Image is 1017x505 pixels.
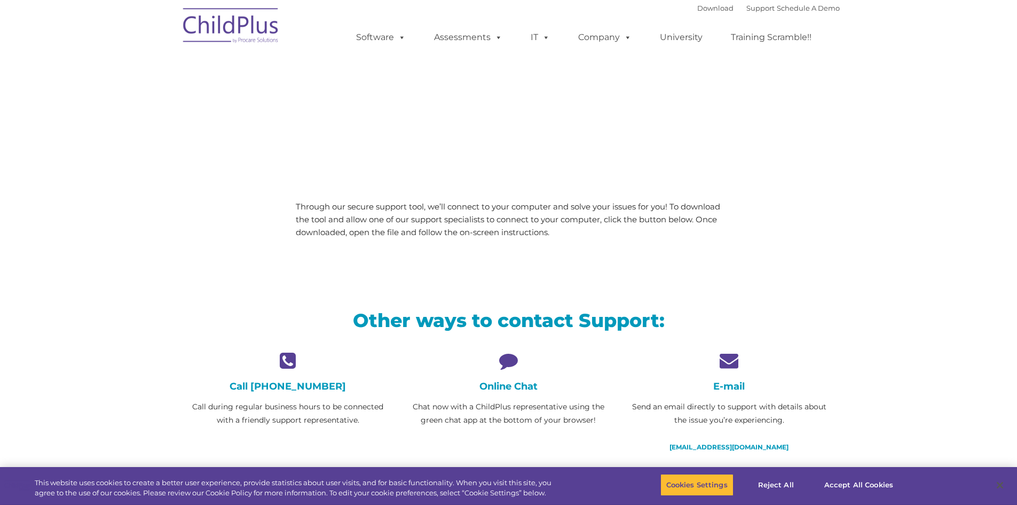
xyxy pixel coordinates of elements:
button: Accept All Cookies [818,474,899,496]
div: This website uses cookies to create a better user experience, provide statistics about user visit... [35,478,559,499]
a: IT [520,27,561,48]
button: Reject All [743,474,809,496]
p: Call during regular business hours to be connected with a friendly support representative. [186,400,390,427]
a: Assessments [423,27,513,48]
a: Company [567,27,642,48]
img: ChildPlus by Procare Solutions [178,1,285,54]
span: LiveSupport with SplashTop [186,77,585,110]
p: Send an email directly to support with details about the issue you’re experiencing. [627,400,831,427]
h4: Online Chat [406,380,611,392]
h4: Call [PHONE_NUMBER] [186,380,390,392]
a: Download [697,4,734,12]
font: | [697,4,840,12]
a: Software [345,27,416,48]
a: [EMAIL_ADDRESS][DOMAIN_NAME] [669,443,789,451]
p: Through our secure support tool, we’ll connect to your computer and solve your issues for you! To... [296,200,721,239]
a: Training Scramble!! [720,27,822,48]
h4: E-mail [627,380,831,392]
p: Chat now with a ChildPlus representative using the green chat app at the bottom of your browser! [406,400,611,427]
a: Support [746,4,775,12]
a: University [649,27,713,48]
button: Close [988,473,1012,497]
h2: Other ways to contact Support: [186,308,832,332]
a: Schedule A Demo [777,4,840,12]
button: Cookies Settings [660,474,734,496]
